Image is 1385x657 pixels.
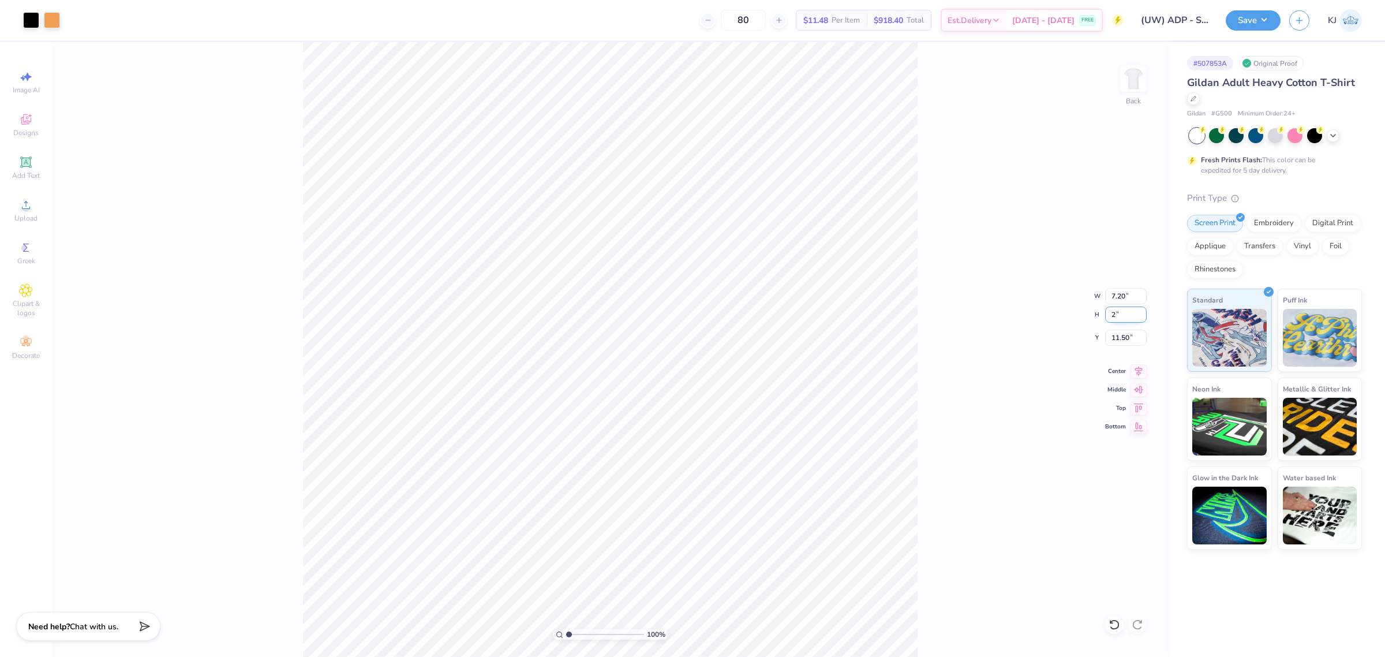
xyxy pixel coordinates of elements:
span: Glow in the Dark Ink [1192,472,1258,484]
div: Transfers [1237,238,1283,255]
div: Applique [1187,238,1233,255]
div: Screen Print [1187,215,1243,232]
img: Water based Ink [1283,487,1357,544]
span: KJ [1328,14,1337,27]
button: Save [1226,10,1281,31]
img: Kendra Jingco [1339,9,1362,32]
span: Bottom [1105,423,1126,431]
img: Puff Ink [1283,309,1357,367]
span: Greek [17,256,35,266]
img: Glow in the Dark Ink [1192,487,1267,544]
span: Per Item [832,14,860,27]
span: Standard [1192,294,1223,306]
span: Center [1105,367,1126,375]
span: Clipart & logos [6,299,46,318]
div: Rhinestones [1187,261,1243,278]
div: Original Proof [1239,56,1304,70]
span: Add Text [12,171,40,180]
a: KJ [1328,9,1362,32]
strong: Need help? [28,621,70,632]
div: Back [1126,96,1141,106]
span: # G500 [1211,109,1232,119]
span: Gildan Adult Heavy Cotton T-Shirt [1187,76,1355,89]
span: Est. Delivery [948,14,991,27]
span: $11.48 [803,14,828,27]
span: Water based Ink [1283,472,1336,484]
span: Neon Ink [1192,383,1221,395]
input: Untitled Design [1132,9,1217,32]
div: Foil [1322,238,1349,255]
span: Upload [14,214,38,223]
span: Designs [13,128,39,137]
span: Puff Ink [1283,294,1307,306]
span: Total [907,14,924,27]
input: – – [721,10,766,31]
div: Print Type [1187,192,1362,205]
span: Metallic & Glitter Ink [1283,383,1351,395]
span: Image AI [13,85,40,95]
span: [DATE] - [DATE] [1012,14,1075,27]
strong: Fresh Prints Flash: [1201,155,1262,165]
img: Standard [1192,309,1267,367]
img: Metallic & Glitter Ink [1283,398,1357,456]
span: Minimum Order: 24 + [1238,109,1296,119]
span: Gildan [1187,109,1206,119]
span: $918.40 [874,14,903,27]
img: Neon Ink [1192,398,1267,456]
span: Middle [1105,386,1126,394]
span: FREE [1081,16,1094,24]
div: Digital Print [1305,215,1361,232]
div: # 507853A [1187,56,1233,70]
span: Decorate [12,351,40,360]
span: Chat with us. [70,621,118,632]
div: This color can be expedited for 5 day delivery. [1201,155,1343,176]
span: 100 % [647,629,665,640]
img: Back [1122,67,1145,90]
span: Top [1105,404,1126,412]
div: Vinyl [1286,238,1319,255]
div: Embroidery [1246,215,1301,232]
